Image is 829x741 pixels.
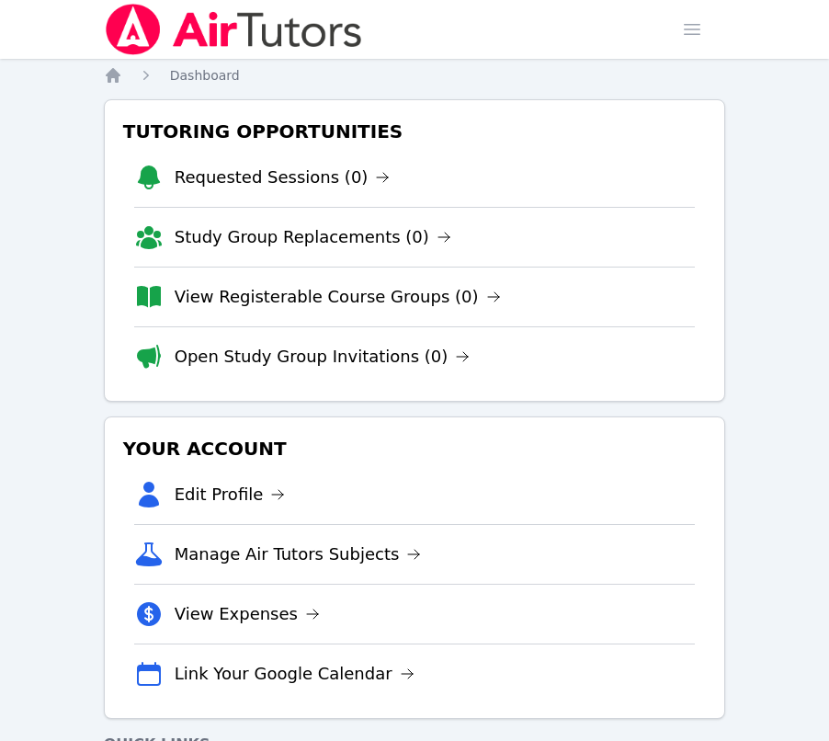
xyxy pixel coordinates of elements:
[119,115,710,148] h3: Tutoring Opportunities
[170,68,240,83] span: Dashboard
[104,66,726,85] nav: Breadcrumb
[175,224,451,250] a: Study Group Replacements (0)
[175,482,286,507] a: Edit Profile
[175,165,391,190] a: Requested Sessions (0)
[170,66,240,85] a: Dashboard
[175,601,320,627] a: View Expenses
[175,661,414,687] a: Link Your Google Calendar
[175,344,471,370] a: Open Study Group Invitations (0)
[119,432,710,465] h3: Your Account
[175,541,422,567] a: Manage Air Tutors Subjects
[104,4,364,55] img: Air Tutors
[175,284,501,310] a: View Registerable Course Groups (0)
